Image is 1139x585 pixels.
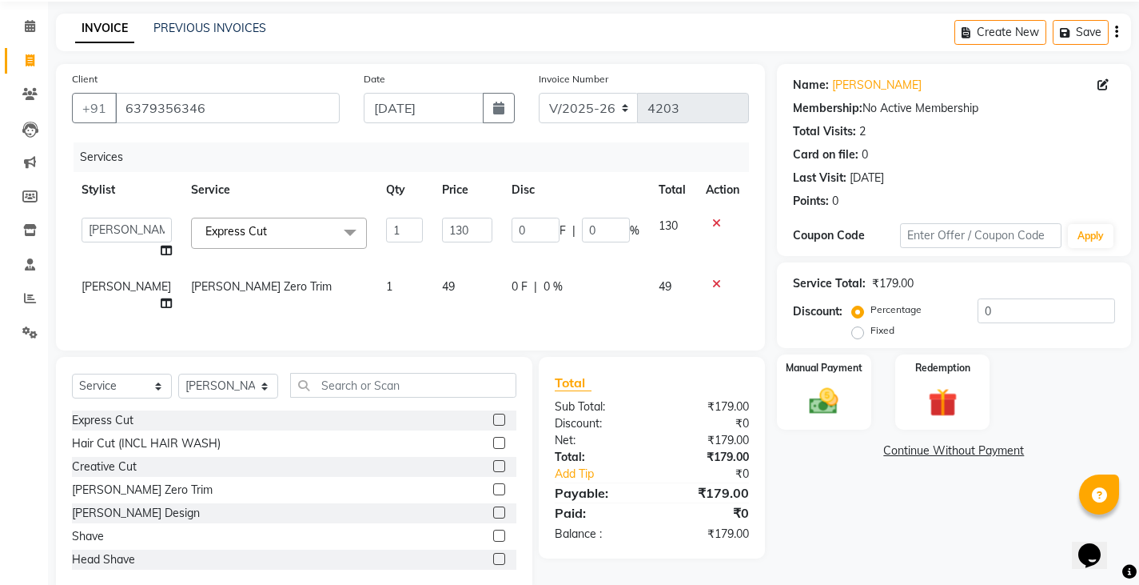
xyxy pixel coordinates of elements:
[543,432,651,449] div: Net:
[630,222,639,239] span: %
[539,72,608,86] label: Invoice Number
[793,193,829,210] div: Points:
[651,432,760,449] div: ₹179.00
[181,172,376,208] th: Service
[870,323,894,338] label: Fixed
[153,21,266,35] a: PREVIOUS INVOICES
[870,303,922,317] label: Percentage
[793,100,862,117] div: Membership:
[560,222,566,239] span: F
[793,275,866,292] div: Service Total:
[75,14,134,43] a: INVOICE
[651,483,760,503] div: ₹179.00
[1068,224,1113,248] button: Apply
[543,415,651,432] div: Discount:
[72,505,200,522] div: [PERSON_NAME] Design
[793,123,856,140] div: Total Visits:
[290,373,516,398] input: Search or Scan
[82,279,171,294] span: [PERSON_NAME]
[793,77,829,94] div: Name:
[72,551,135,568] div: Head Shave
[659,218,678,233] span: 130
[544,278,563,295] span: 0 %
[1072,521,1123,569] iframe: chat widget
[872,275,914,292] div: ₹179.00
[793,100,1115,117] div: No Active Membership
[543,466,670,483] a: Add Tip
[386,279,392,294] span: 1
[72,528,104,545] div: Shave
[364,72,385,86] label: Date
[72,482,213,499] div: [PERSON_NAME] Zero Trim
[502,172,649,208] th: Disc
[696,172,749,208] th: Action
[1053,20,1109,45] button: Save
[659,279,671,294] span: 49
[74,142,761,172] div: Services
[651,415,760,432] div: ₹0
[800,385,847,419] img: _cash.svg
[651,449,760,466] div: ₹179.00
[512,278,528,295] span: 0 F
[72,172,181,208] th: Stylist
[780,443,1128,459] a: Continue Without Payment
[72,412,133,429] div: Express Cut
[651,399,760,415] div: ₹179.00
[376,172,432,208] th: Qty
[72,93,117,123] button: +91
[267,224,274,238] a: x
[651,526,760,543] div: ₹179.00
[954,20,1046,45] button: Create New
[205,224,267,238] span: Express Cut
[859,123,866,140] div: 2
[670,466,761,483] div: ₹0
[786,361,862,375] label: Manual Payment
[543,526,651,543] div: Balance :
[534,278,537,295] span: |
[793,227,900,244] div: Coupon Code
[543,503,651,523] div: Paid:
[572,222,575,239] span: |
[72,435,221,452] div: Hair Cut (INCL HAIR WASH)
[115,93,340,123] input: Search by Name/Mobile/Email/Code
[900,223,1061,248] input: Enter Offer / Coupon Code
[793,303,842,320] div: Discount:
[72,72,98,86] label: Client
[793,170,846,186] div: Last Visit:
[649,172,696,208] th: Total
[72,459,137,475] div: Creative Cut
[832,77,922,94] a: [PERSON_NAME]
[651,503,760,523] div: ₹0
[543,399,651,415] div: Sub Total:
[793,146,858,163] div: Card on file:
[543,449,651,466] div: Total:
[442,279,455,294] span: 49
[543,483,651,503] div: Payable:
[919,385,966,421] img: _gift.svg
[850,170,884,186] div: [DATE]
[432,172,502,208] th: Price
[915,361,970,375] label: Redemption
[832,193,838,210] div: 0
[555,375,591,391] span: Total
[862,146,868,163] div: 0
[191,279,332,294] span: [PERSON_NAME] Zero Trim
